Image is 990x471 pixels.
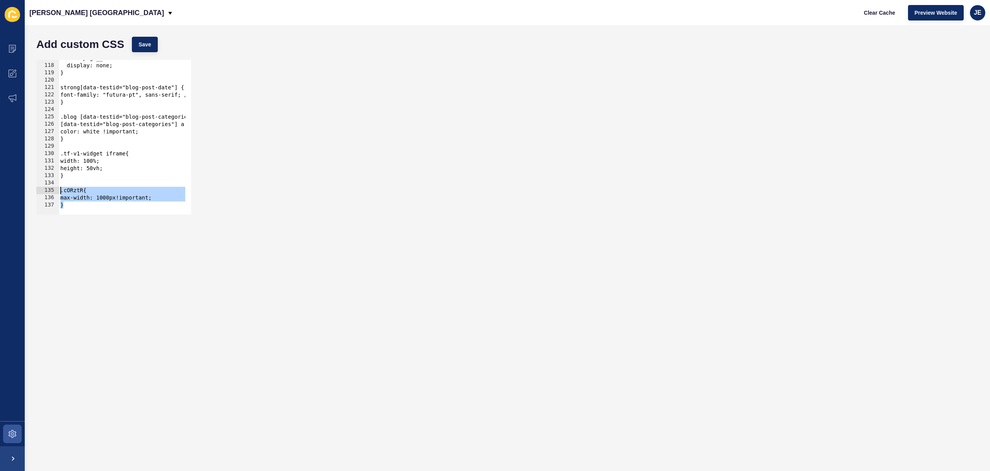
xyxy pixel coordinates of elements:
[974,9,981,17] span: JE
[36,62,59,69] div: 118
[29,3,164,22] p: [PERSON_NAME] [GEOGRAPHIC_DATA]
[36,77,59,84] div: 120
[915,9,957,17] span: Preview Website
[36,106,59,113] div: 124
[36,91,59,99] div: 122
[36,41,124,48] h1: Add custom CSS
[36,128,59,135] div: 127
[36,84,59,91] div: 121
[36,69,59,77] div: 119
[908,5,964,20] button: Preview Website
[36,99,59,106] div: 123
[36,113,59,121] div: 125
[36,157,59,165] div: 131
[36,172,59,179] div: 133
[36,150,59,157] div: 130
[36,121,59,128] div: 126
[36,187,59,194] div: 135
[36,165,59,172] div: 132
[36,179,59,187] div: 134
[36,194,59,201] div: 136
[36,135,59,143] div: 128
[36,143,59,150] div: 129
[857,5,902,20] button: Clear Cache
[36,201,59,209] div: 137
[864,9,895,17] span: Clear Cache
[138,41,151,48] span: Save
[132,37,158,52] button: Save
